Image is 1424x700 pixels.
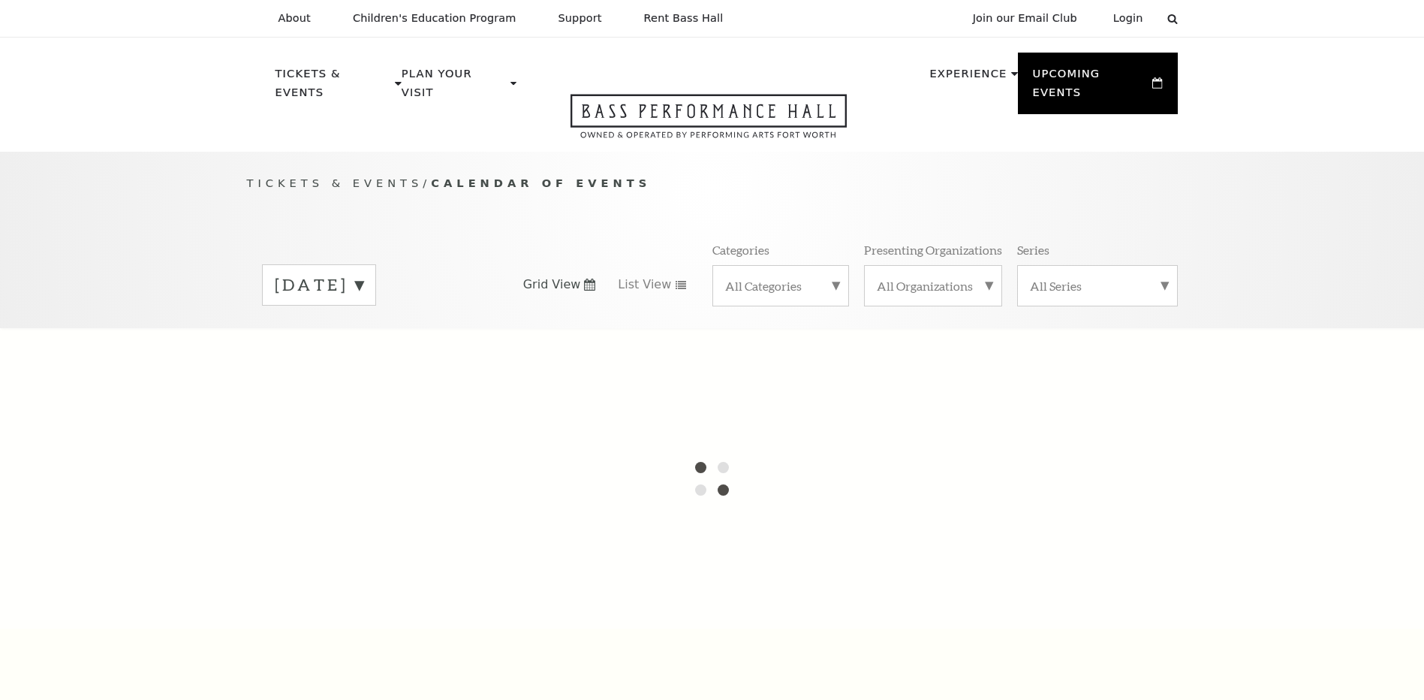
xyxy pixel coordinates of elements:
[877,278,989,294] label: All Organizations
[712,242,769,258] p: Categories
[247,174,1178,193] p: /
[275,273,363,297] label: [DATE]
[725,278,836,294] label: All Categories
[431,177,651,189] span: Calendar of Events
[1030,278,1165,294] label: All Series
[644,12,724,25] p: Rent Bass Hall
[353,12,516,25] p: Children's Education Program
[1033,65,1149,110] p: Upcoming Events
[523,276,581,293] span: Grid View
[864,242,1002,258] p: Presenting Organizations
[1017,242,1049,258] p: Series
[278,12,311,25] p: About
[558,12,602,25] p: Support
[402,65,507,110] p: Plan Your Visit
[618,276,671,293] span: List View
[929,65,1007,92] p: Experience
[275,65,392,110] p: Tickets & Events
[247,177,423,189] span: Tickets & Events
